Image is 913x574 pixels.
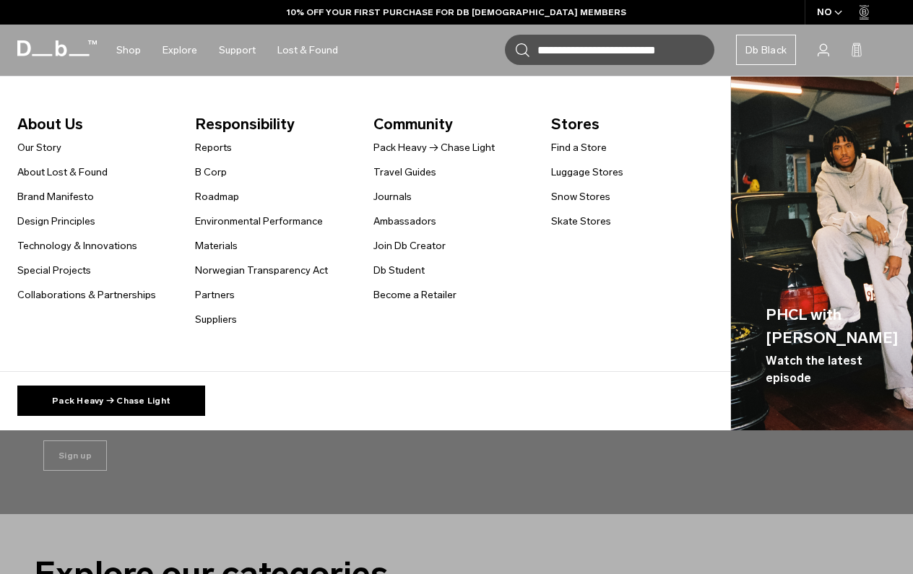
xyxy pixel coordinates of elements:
[551,165,623,180] a: Luggage Stores
[551,214,611,229] a: Skate Stores
[373,263,425,278] a: Db Student
[766,352,899,387] span: Watch the latest episode
[195,165,227,180] a: B Corp
[17,238,137,253] a: Technology & Innovations
[195,214,323,229] a: Environmental Performance
[17,113,172,136] span: About Us
[195,287,235,303] a: Partners
[373,165,436,180] a: Travel Guides
[17,386,205,416] a: Pack Heavy → Chase Light
[17,287,156,303] a: Collaborations & Partnerships
[373,238,446,253] a: Join Db Creator
[551,113,706,136] span: Stores
[195,189,239,204] a: Roadmap
[373,189,412,204] a: Journals
[766,303,899,349] span: PHCL with [PERSON_NAME]
[731,77,913,431] a: PHCL with [PERSON_NAME] Watch the latest episode Db
[551,189,610,204] a: Snow Stores
[163,25,197,76] a: Explore
[195,263,328,278] a: Norwegian Transparency Act
[736,35,796,65] a: Db Black
[195,238,238,253] a: Materials
[195,312,237,327] a: Suppliers
[17,189,94,204] a: Brand Manifesto
[373,113,528,136] span: Community
[373,214,436,229] a: Ambassadors
[277,25,338,76] a: Lost & Found
[195,113,350,136] span: Responsibility
[17,165,108,180] a: About Lost & Found
[17,214,95,229] a: Design Principles
[195,140,232,155] a: Reports
[116,25,141,76] a: Shop
[219,25,256,76] a: Support
[373,140,495,155] a: Pack Heavy → Chase Light
[17,263,91,278] a: Special Projects
[373,287,456,303] a: Become a Retailer
[551,140,607,155] a: Find a Store
[731,77,913,431] img: Db
[105,25,349,76] nav: Main Navigation
[17,140,61,155] a: Our Story
[287,6,626,19] a: 10% OFF YOUR FIRST PURCHASE FOR DB [DEMOGRAPHIC_DATA] MEMBERS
